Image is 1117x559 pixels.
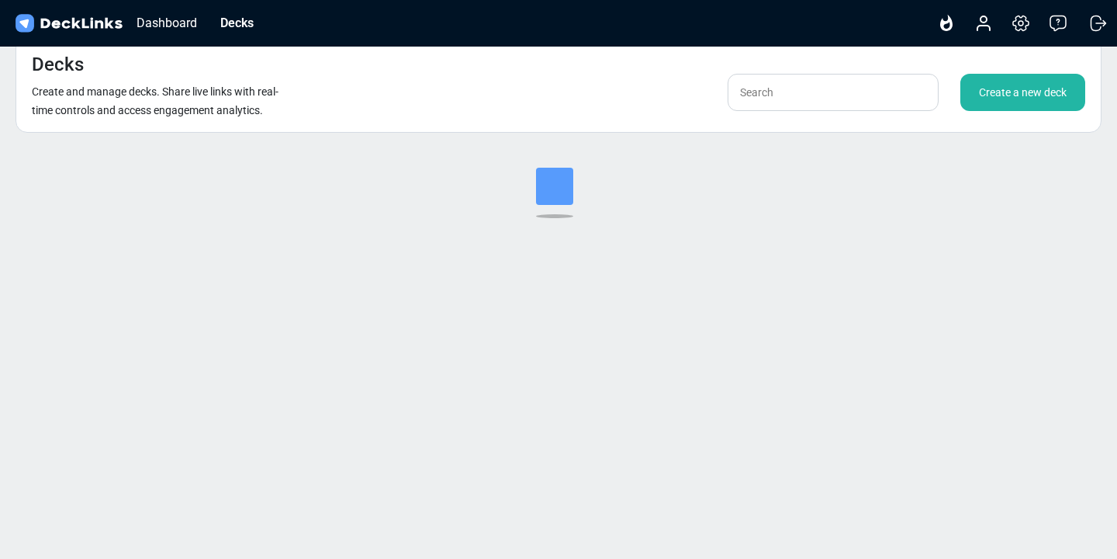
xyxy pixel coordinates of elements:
div: Dashboard [129,13,205,33]
div: Decks [213,13,261,33]
img: DeckLinks [12,12,125,35]
h4: Decks [32,54,84,76]
small: Create and manage decks. Share live links with real-time controls and access engagement analytics. [32,85,278,116]
input: Search [728,74,939,111]
div: Create a new deck [960,74,1085,111]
